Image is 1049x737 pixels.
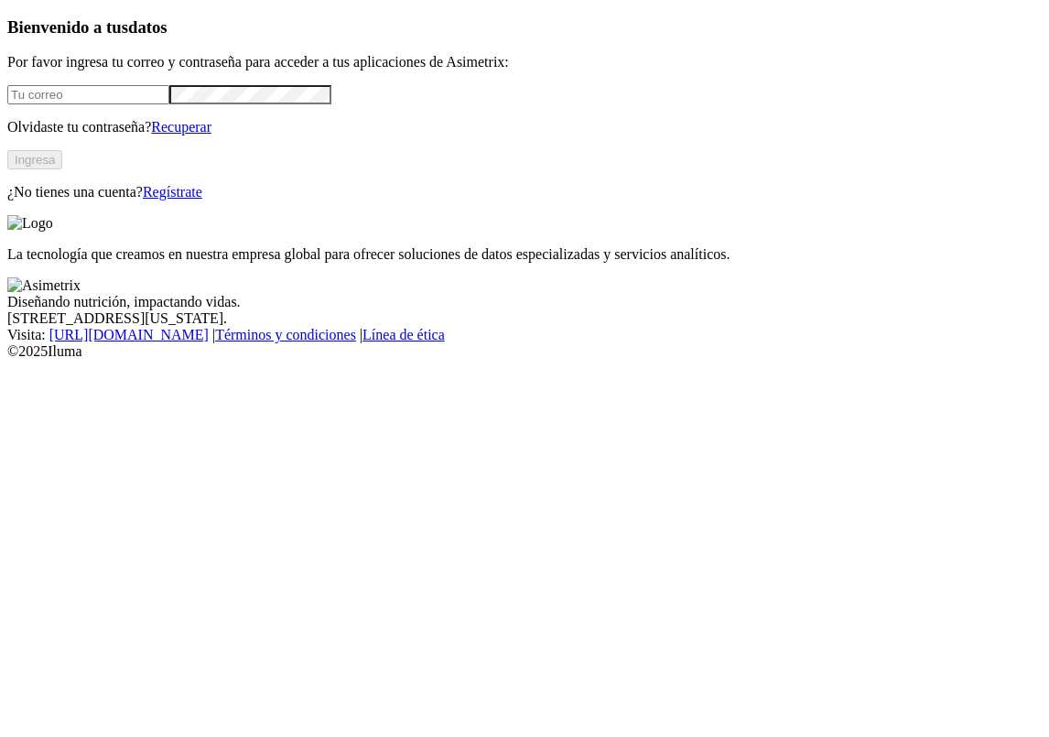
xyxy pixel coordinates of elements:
[7,310,1042,327] div: [STREET_ADDRESS][US_STATE].
[7,343,1042,360] div: © 2025 Iluma
[7,150,62,169] button: Ingresa
[7,246,1042,263] p: La tecnología que creamos en nuestra empresa global para ofrecer soluciones de datos especializad...
[7,184,1042,201] p: ¿No tienes una cuenta?
[7,85,169,104] input: Tu correo
[143,184,202,200] a: Regístrate
[7,277,81,294] img: Asimetrix
[362,327,445,342] a: Línea de ética
[7,119,1042,135] p: Olvidaste tu contraseña?
[7,327,1042,343] div: Visita : | |
[7,215,53,232] img: Logo
[7,17,1042,38] h3: Bienvenido a tus
[7,54,1042,70] p: Por favor ingresa tu correo y contraseña para acceder a tus aplicaciones de Asimetrix:
[128,17,168,37] span: datos
[151,119,211,135] a: Recuperar
[215,327,356,342] a: Términos y condiciones
[7,294,1042,310] div: Diseñando nutrición, impactando vidas.
[49,327,209,342] a: [URL][DOMAIN_NAME]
